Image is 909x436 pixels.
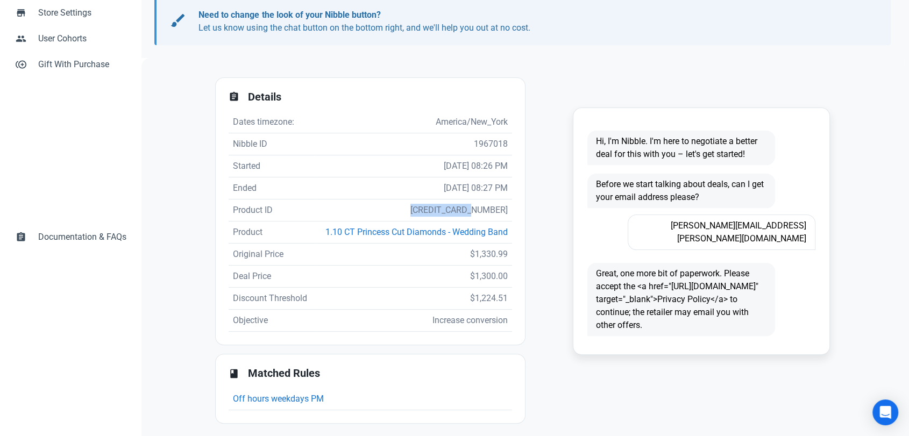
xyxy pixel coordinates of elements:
[16,231,26,241] span: assignment
[229,91,239,102] span: assignment
[9,224,133,250] a: assignmentDocumentation & FAQs
[229,368,239,379] span: book
[16,6,26,17] span: store
[470,293,508,303] span: $1,224.51
[198,9,865,34] p: Let us know using the chat button on the bottom right, and we'll help you out at no cost.
[229,155,314,177] td: Started
[248,367,512,380] h2: Matched Rules
[229,221,314,244] td: Product
[169,12,187,29] span: brush
[229,111,314,133] td: Dates timezone:
[198,10,380,20] b: Need to change the look of your Nibble button?
[315,244,513,266] td: $1,330.99
[587,174,775,208] span: Before we start talking about deals, can I get your email address please?
[229,244,314,266] td: Original Price
[315,199,513,221] td: [CREDIT_CARD_NUMBER]
[9,26,133,52] a: peopleUser Cohorts
[587,263,775,336] span: Great, one more bit of paperwork. Please accept the <a href="[URL][DOMAIN_NAME]" target="_blank">...
[233,394,324,404] a: Off hours weekdays PM
[325,227,508,237] a: 1.10 CT Princess Cut Diamonds - Wedding Band
[229,266,314,288] td: Deal Price
[229,310,314,332] td: Objective
[16,32,26,43] span: people
[587,131,775,165] span: Hi, I'm Nibble. I'm here to negotiate a better deal for this with you – let's get started!
[229,199,314,221] td: Product ID
[38,58,126,71] span: Gift With Purchase
[872,399,898,425] div: Open Intercom Messenger
[248,91,512,103] h2: Details
[315,177,513,199] td: [DATE] 08:27 PM
[38,6,126,19] span: Store Settings
[470,271,508,281] span: $1,300.00
[628,215,815,250] span: [PERSON_NAME][EMAIL_ADDRESS][PERSON_NAME][DOMAIN_NAME]
[315,155,513,177] td: [DATE] 08:26 PM
[229,288,314,310] td: Discount Threshold
[38,32,126,45] span: User Cohorts
[38,231,126,244] span: Documentation & FAQs
[315,310,513,332] td: Increase conversion
[9,52,133,77] a: control_point_duplicateGift With Purchase
[315,111,513,133] td: America/New_York
[229,133,314,155] td: Nibble ID
[16,58,26,69] span: control_point_duplicate
[315,133,513,155] td: 1967018
[229,177,314,199] td: Ended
